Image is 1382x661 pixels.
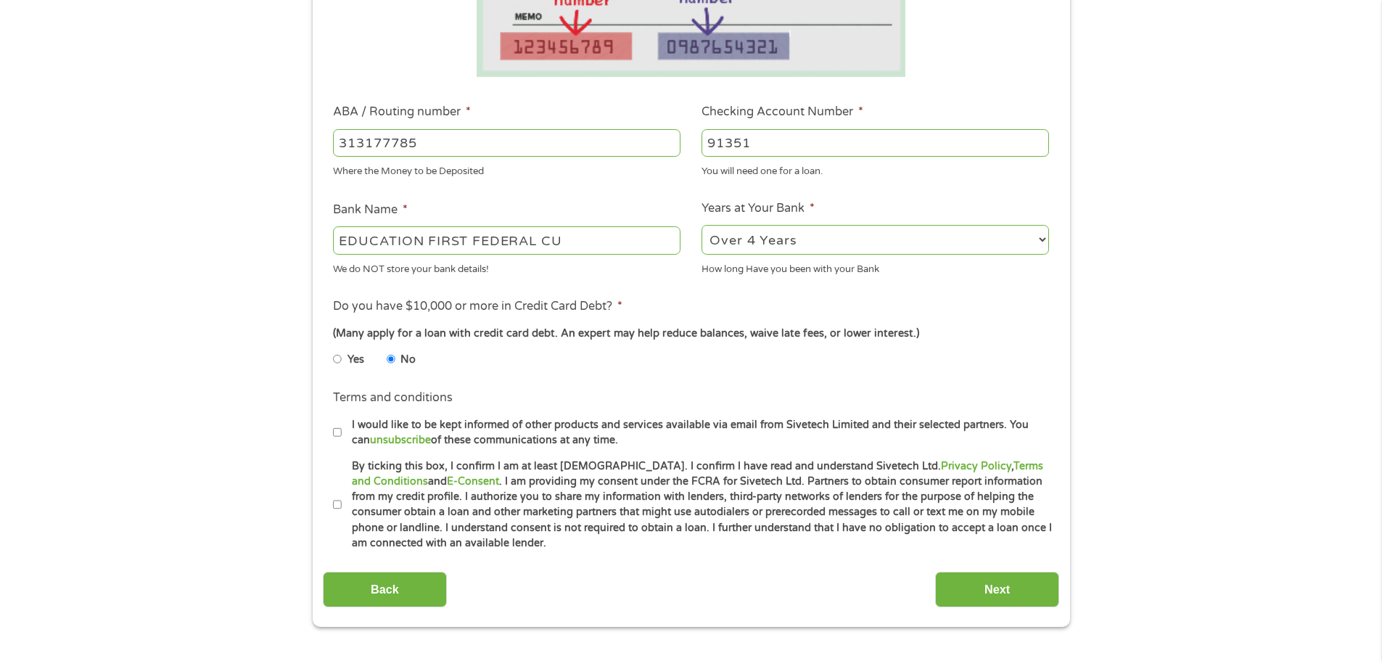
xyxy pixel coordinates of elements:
label: Years at Your Bank [702,201,815,216]
label: Checking Account Number [702,104,863,120]
label: Bank Name [333,202,408,218]
a: Terms and Conditions [352,460,1043,488]
label: Terms and conditions [333,390,453,406]
input: 263177916 [333,129,680,157]
label: Yes [347,352,364,368]
input: Next [935,572,1059,607]
div: You will need one for a loan. [702,160,1049,179]
a: Privacy Policy [941,460,1011,472]
div: How long Have you been with your Bank [702,257,1049,276]
label: I would like to be kept informed of other products and services available via email from Sivetech... [342,417,1053,448]
input: Back [323,572,447,607]
div: (Many apply for a loan with credit card debt. An expert may help reduce balances, waive late fees... [333,326,1048,342]
label: By ticking this box, I confirm I am at least [DEMOGRAPHIC_DATA]. I confirm I have read and unders... [342,459,1053,551]
label: Do you have $10,000 or more in Credit Card Debt? [333,299,622,314]
label: No [400,352,416,368]
a: unsubscribe [370,434,431,446]
div: Where the Money to be Deposited [333,160,680,179]
div: We do NOT store your bank details! [333,257,680,276]
a: E-Consent [447,475,499,488]
input: 345634636 [702,129,1049,157]
label: ABA / Routing number [333,104,471,120]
